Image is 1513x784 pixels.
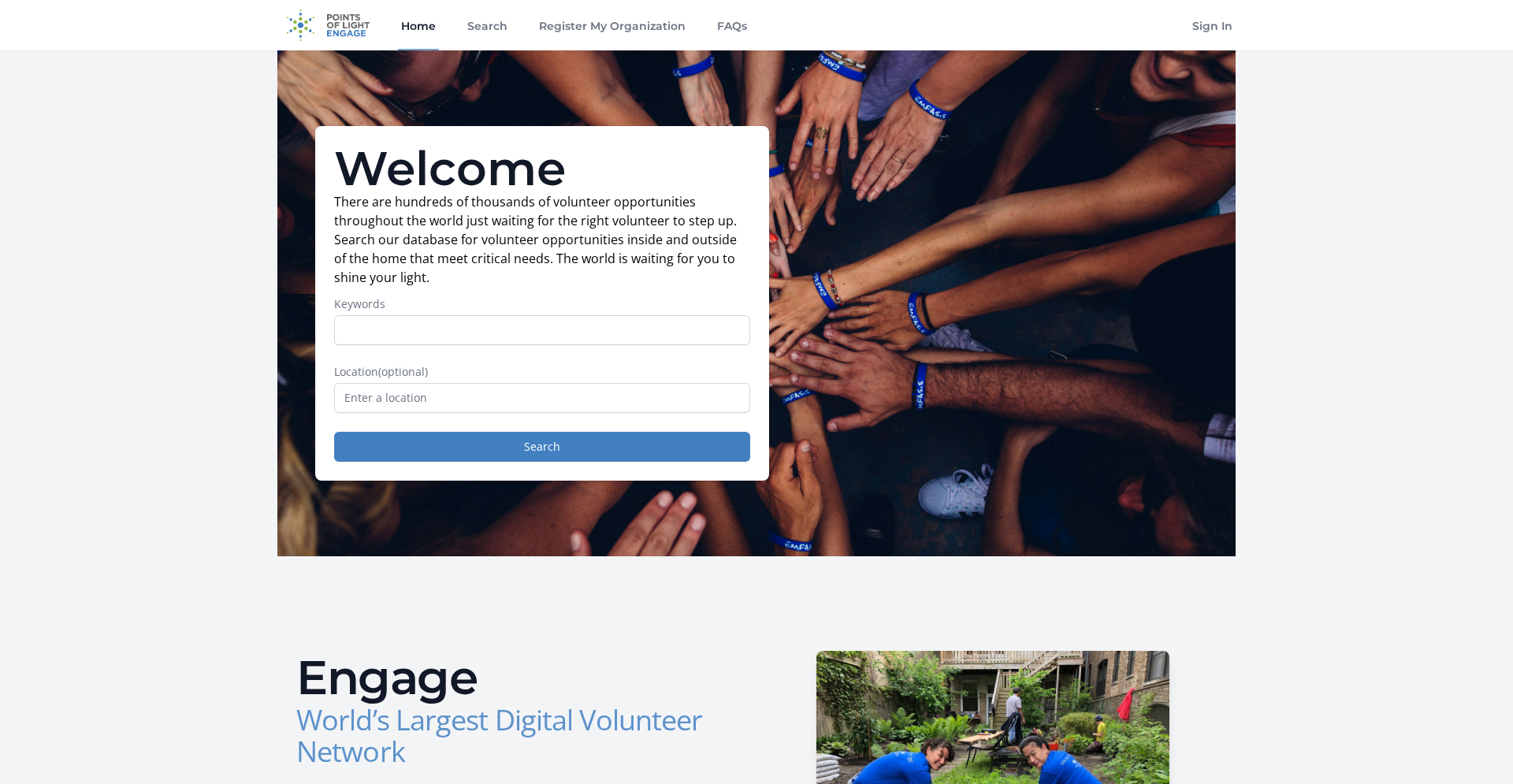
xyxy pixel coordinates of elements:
[334,432,750,462] button: Search
[378,364,428,379] span: (optional)
[334,364,750,380] label: Location
[296,704,744,767] h3: World’s Largest Digital Volunteer Network
[334,296,750,312] label: Keywords
[334,383,750,413] input: Enter a location
[334,145,750,192] h1: Welcome
[296,654,744,701] h2: Engage
[334,192,750,287] p: There are hundreds of thousands of volunteer opportunities throughout the world just waiting for ...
